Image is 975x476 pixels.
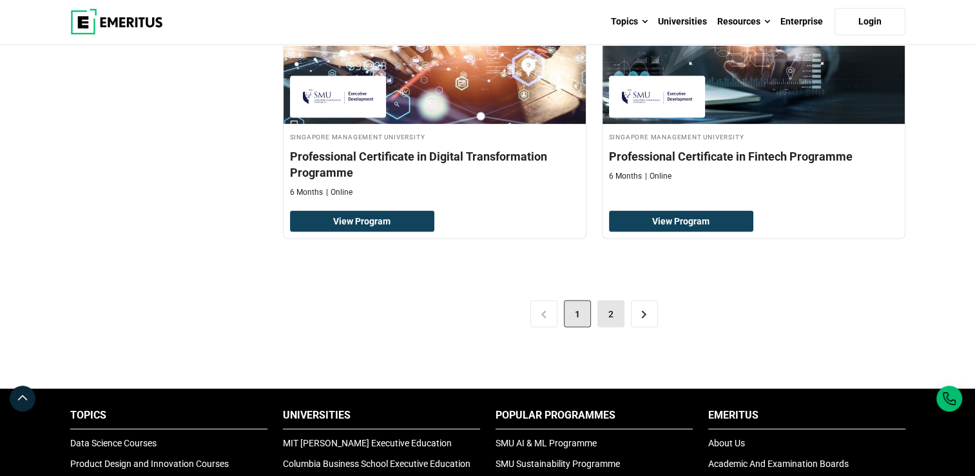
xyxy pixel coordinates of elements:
a: 2 [597,301,624,328]
span: 1 [564,301,591,328]
h4: Professional Certificate in Digital Transformation Programme [290,148,579,181]
h4: Professional Certificate in Fintech Programme [609,148,898,164]
h4: Singapore Management University [290,131,579,142]
img: Singapore Management University [615,83,699,112]
p: 6 Months [290,187,323,198]
a: About Us [708,438,745,448]
a: Product Design and Innovation Courses [70,459,229,469]
a: Login [835,8,905,35]
img: Singapore Management University [296,83,380,112]
a: > [631,301,658,328]
a: Columbia Business School Executive Education [283,459,470,469]
a: Academic And Examination Boards [708,459,849,469]
a: Data Science Courses [70,438,157,448]
a: View Program [609,211,754,233]
a: View Program [290,211,435,233]
p: Online [326,187,352,198]
h4: Singapore Management University [609,131,898,142]
p: Online [645,171,671,182]
a: SMU AI & ML Programme [496,438,597,448]
a: MIT [PERSON_NAME] Executive Education [283,438,452,448]
p: 6 Months [609,171,642,182]
a: SMU Sustainability Programme [496,459,620,469]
